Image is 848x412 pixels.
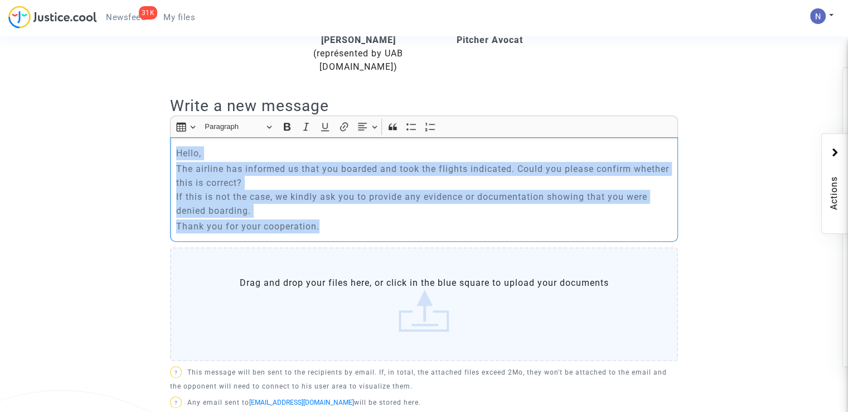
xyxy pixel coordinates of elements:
[321,35,396,45] b: [PERSON_NAME]
[457,35,523,45] b: Pitcher Avocat
[313,48,403,72] span: (représented by UAB [DOMAIN_NAME])
[827,145,841,228] span: Actions
[106,12,146,22] span: Newsfeed
[205,120,263,133] span: Paragraph
[174,370,177,376] span: ?
[154,9,204,26] a: My files
[170,366,678,394] p: This message will ben sent to the recipients by email. If, in total, the attached files exceed 2M...
[176,146,672,160] p: Hello,
[200,118,277,136] button: Paragraph
[170,116,678,137] div: Editor toolbar
[8,6,97,28] img: jc-logo.svg
[163,12,195,22] span: My files
[170,396,678,410] p: Any email sent to will be stored here.
[176,162,672,218] p: The airline has informed us that you boarded and took the flights indicated. Could you please con...
[810,8,826,24] img: ACg8ocLbdXnmRFmzhNqwOPt_sjleXT1r-v--4sGn8-BO7_nRuDcVYw=s96-c
[97,9,154,26] a: 31KNewsfeed
[174,400,177,406] span: ?
[170,96,678,116] h2: Write a new message
[176,219,672,233] p: Thank you for your cooperation.
[139,6,158,20] div: 31K
[170,137,678,242] div: Rich Text Editor, main
[249,399,354,406] a: [EMAIL_ADDRESS][DOMAIN_NAME]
